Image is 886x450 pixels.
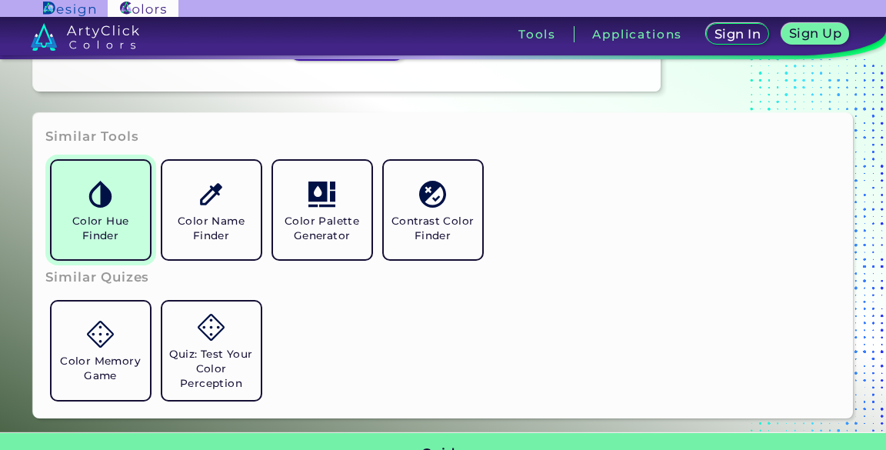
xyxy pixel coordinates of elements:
a: Color Name Finder [156,155,267,265]
h5: Color Palette Generator [279,214,365,243]
h5: Quiz: Test Your Color Perception [168,347,255,391]
img: icon_color_name_finder.svg [198,181,225,208]
a: Sign In [709,25,765,44]
img: logo_artyclick_colors_white.svg [31,23,139,51]
img: ArtyClick Design logo [43,2,95,16]
a: Quiz: Test Your Color Perception [156,295,267,406]
a: Sign Up [784,25,845,44]
a: Color Hue Finder [45,155,156,265]
h5: Color Hue Finder [58,214,144,243]
img: icon_col_pal_col.svg [308,181,335,208]
h3: Similar Tools [45,128,139,146]
h3: Tools [518,28,556,40]
img: icon_color_contrast.svg [419,181,446,208]
a: Color Palette Generator [267,155,378,265]
h3: Applications [592,28,682,40]
img: icon_game.svg [87,321,114,348]
img: icon_game.svg [198,314,225,341]
h5: Sign In [717,28,758,40]
h5: Sign Up [791,28,839,39]
img: icon_color_hue.svg [87,181,114,208]
h3: Similar Quizes [45,268,150,287]
h5: Color Memory Game [58,354,144,383]
h5: Contrast Color Finder [390,214,476,243]
a: Contrast Color Finder [378,155,488,265]
h5: Color Name Finder [168,214,255,243]
a: Color Memory Game [45,295,156,406]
